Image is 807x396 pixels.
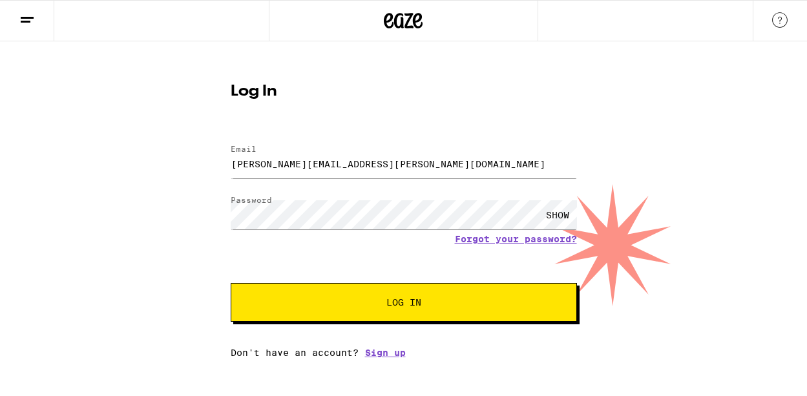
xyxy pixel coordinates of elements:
span: Hi. Need any help? [8,9,93,19]
label: Email [231,145,257,153]
label: Password [231,196,272,204]
a: Sign up [365,348,406,358]
span: Log In [386,298,421,307]
div: SHOW [538,200,577,229]
div: Don't have an account? [231,348,577,358]
a: Forgot your password? [455,234,577,244]
button: Log In [231,283,577,322]
h1: Log In [231,84,577,99]
input: Email [231,149,577,178]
